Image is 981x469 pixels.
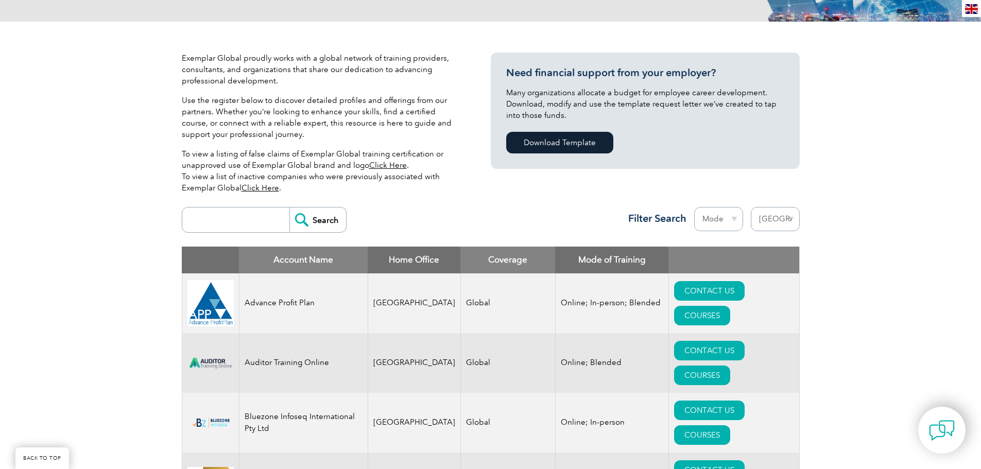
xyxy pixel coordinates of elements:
h3: Need financial support from your employer? [506,66,784,79]
h3: Filter Search [622,212,686,225]
td: [GEOGRAPHIC_DATA] [368,333,460,393]
th: Mode of Training: activate to sort column ascending [555,247,668,273]
td: Online; In-person; Blended [555,273,668,333]
img: cd2924ac-d9bc-ea11-a814-000d3a79823d-logo.jpg [187,280,234,326]
p: Exemplar Global proudly works with a global network of training providers, consultants, and organ... [182,53,460,86]
th: Coverage: activate to sort column ascending [460,247,555,273]
td: Auditor Training Online [239,333,368,393]
th: Account Name: activate to sort column descending [239,247,368,273]
a: BACK TO TOP [15,447,69,469]
p: Use the register below to discover detailed profiles and offerings from our partners. Whether you... [182,95,460,140]
a: CONTACT US [674,401,745,420]
th: Home Office: activate to sort column ascending [368,247,460,273]
a: CONTACT US [674,341,745,360]
img: contact-chat.png [929,418,955,443]
p: To view a listing of false claims of Exemplar Global training certification or unapproved use of ... [182,148,460,194]
td: Online; Blended [555,333,668,393]
td: [GEOGRAPHIC_DATA] [368,273,460,333]
a: CONTACT US [674,281,745,301]
a: Download Template [506,132,613,153]
td: Global [460,333,555,393]
th: : activate to sort column ascending [668,247,799,273]
a: COURSES [674,306,730,325]
a: Click Here [369,161,407,170]
a: Click Here [242,183,279,193]
a: COURSES [674,366,730,385]
img: en [965,4,978,14]
img: bf5d7865-000f-ed11-b83d-00224814fd52-logo.png [187,415,234,430]
td: Advance Profit Plan [239,273,368,333]
input: Search [289,207,346,232]
td: Online; In-person [555,393,668,453]
img: d024547b-a6e0-e911-a812-000d3a795b83-logo.png [187,351,234,374]
td: [GEOGRAPHIC_DATA] [368,393,460,453]
a: COURSES [674,425,730,445]
p: Many organizations allocate a budget for employee career development. Download, modify and use th... [506,87,784,121]
td: Global [460,273,555,333]
td: Bluezone Infoseq International Pty Ltd [239,393,368,453]
td: Global [460,393,555,453]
